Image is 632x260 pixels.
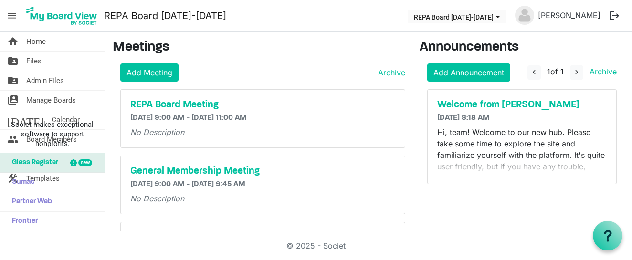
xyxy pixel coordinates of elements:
[286,241,346,250] a: © 2025 - Societ
[104,6,226,25] a: REPA Board [DATE]-[DATE]
[7,52,19,71] span: folder_shared
[130,180,395,189] h6: [DATE] 9:00 AM - [DATE] 9:45 AM
[437,99,607,111] a: Welcome from [PERSON_NAME]
[427,63,510,82] a: Add Announcement
[130,114,395,123] h6: [DATE] 9:00 AM - [DATE] 11:00 AM
[547,67,550,76] span: 1
[515,6,534,25] img: no-profile-picture.svg
[7,173,34,192] span: Sumac
[547,67,564,76] span: of 1
[7,110,44,129] span: [DATE]
[26,71,64,90] span: Admin Files
[604,6,624,26] button: logout
[26,91,76,110] span: Manage Boards
[7,32,19,51] span: home
[26,32,46,51] span: Home
[570,65,583,80] button: navigate_next
[408,10,506,23] button: REPA Board 2025-2026 dropdownbutton
[420,40,624,56] h3: Announcements
[437,126,607,229] p: Hi, team! Welcome to our new hub. Please take some time to explore the site and familiarize yours...
[530,68,538,76] span: navigate_before
[4,120,100,148] span: Societ makes exceptional software to support nonprofits.
[7,91,19,110] span: switch_account
[7,153,58,172] span: Glass Register
[527,65,541,80] button: navigate_before
[7,192,52,211] span: Partner Web
[26,52,42,71] span: Files
[130,166,395,177] a: General Membership Meeting
[130,99,395,111] a: REPA Board Meeting
[7,212,38,231] span: Frontier
[23,4,104,28] a: My Board View Logo
[437,114,490,122] span: [DATE] 8:18 AM
[113,40,405,56] h3: Meetings
[374,67,405,78] a: Archive
[52,110,80,129] span: Calendar
[572,68,581,76] span: navigate_next
[7,71,19,90] span: folder_shared
[534,6,604,25] a: [PERSON_NAME]
[586,67,617,76] a: Archive
[23,4,100,28] img: My Board View Logo
[120,63,179,82] a: Add Meeting
[3,7,21,25] span: menu
[78,159,92,166] div: new
[130,193,395,204] p: No Description
[130,126,395,138] p: No Description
